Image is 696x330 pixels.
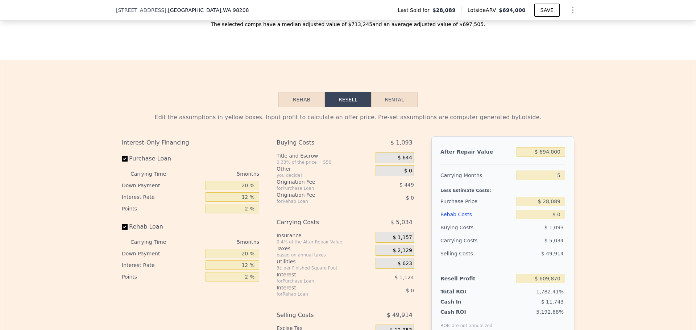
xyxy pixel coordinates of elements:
div: 5 months [181,168,259,180]
div: Other [277,165,373,172]
button: Resell [325,92,371,107]
span: $ 49,914 [387,309,413,322]
div: for Rehab Loan [277,291,357,297]
div: Origination Fee [277,178,357,185]
span: $ 49,914 [541,251,564,256]
span: $ 1,124 [394,275,414,280]
button: Show Options [565,3,580,17]
div: Cash In [440,298,486,305]
div: Down Payment [122,180,203,191]
div: Less Estimate Costs: [440,182,565,195]
div: 0.4% of the After Repair Value [277,239,373,245]
div: Down Payment [122,248,203,259]
div: Taxes [277,245,373,252]
div: ROIs are not annualized [440,316,493,329]
div: Edit the assumptions in yellow boxes. Input profit to calculate an offer price. Pre-set assumptio... [122,113,574,122]
span: $ 11,743 [541,299,564,305]
span: 1,782.41% [536,289,564,295]
div: Points [122,271,203,283]
div: Interest [277,284,357,291]
div: 5 months [181,236,259,248]
div: you decide! [277,172,373,178]
div: Title and Escrow [277,152,373,159]
span: $ 1,093 [544,225,564,230]
button: Rental [371,92,418,107]
div: Carrying Time [130,168,178,180]
div: Selling Costs [440,247,514,260]
label: Purchase Loan [122,152,203,165]
div: Utilities [277,258,373,265]
div: Carrying Months [440,169,514,182]
input: Purchase Loan [122,156,128,162]
div: Cash ROI [440,308,493,316]
div: for Purchase Loan [277,278,357,284]
span: $ 623 [398,260,412,267]
div: Rehab Costs [440,208,514,221]
div: Buying Costs [277,136,357,149]
div: Interest [277,271,357,278]
input: Rehab Loan [122,224,128,230]
div: Buying Costs [440,221,514,234]
span: Lotside ARV [468,7,499,14]
div: Resell Profit [440,272,514,285]
span: $ 0 [406,195,414,201]
span: $28,089 [432,7,456,14]
div: based on annual taxes [277,252,373,258]
div: for Purchase Loan [277,185,357,191]
label: Rehab Loan [122,220,203,233]
span: , WA 98208 [221,7,249,13]
div: 3¢ per Finished Square Foot [277,265,373,271]
span: $ 5,034 [544,238,564,243]
div: Carrying Costs [440,234,486,247]
span: $ 0 [406,288,414,293]
span: $ 5,034 [390,216,413,229]
span: Last Sold for [398,7,432,14]
span: , [GEOGRAPHIC_DATA] [166,7,249,14]
span: $694,000 [499,7,526,13]
span: $ 449 [399,182,414,188]
div: Interest Rate [122,191,203,203]
div: Points [122,203,203,214]
button: SAVE [534,4,560,17]
div: 0.33% of the price + 550 [277,159,373,165]
div: After Repair Value [440,145,514,158]
div: Insurance [277,232,373,239]
span: 5,192.68% [536,309,564,315]
span: $ 2,129 [393,247,412,254]
span: $ 1,093 [390,136,413,149]
div: Interest-Only Financing [122,136,259,149]
div: Interest Rate [122,259,203,271]
span: [STREET_ADDRESS] [116,7,166,14]
div: Carrying Time [130,236,178,248]
div: Total ROI [440,288,486,295]
span: $ 0 [404,168,412,174]
div: Carrying Costs [277,216,357,229]
div: The selected comps have a median adjusted value of $713,245 and an average adjusted value of $697... [116,15,580,28]
button: Rehab [278,92,325,107]
div: Purchase Price [440,195,514,208]
span: $ 644 [398,155,412,161]
span: $ 1,157 [393,234,412,241]
div: Selling Costs [277,309,357,322]
div: for Rehab Loan [277,199,357,204]
div: Origination Fee [277,191,357,199]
